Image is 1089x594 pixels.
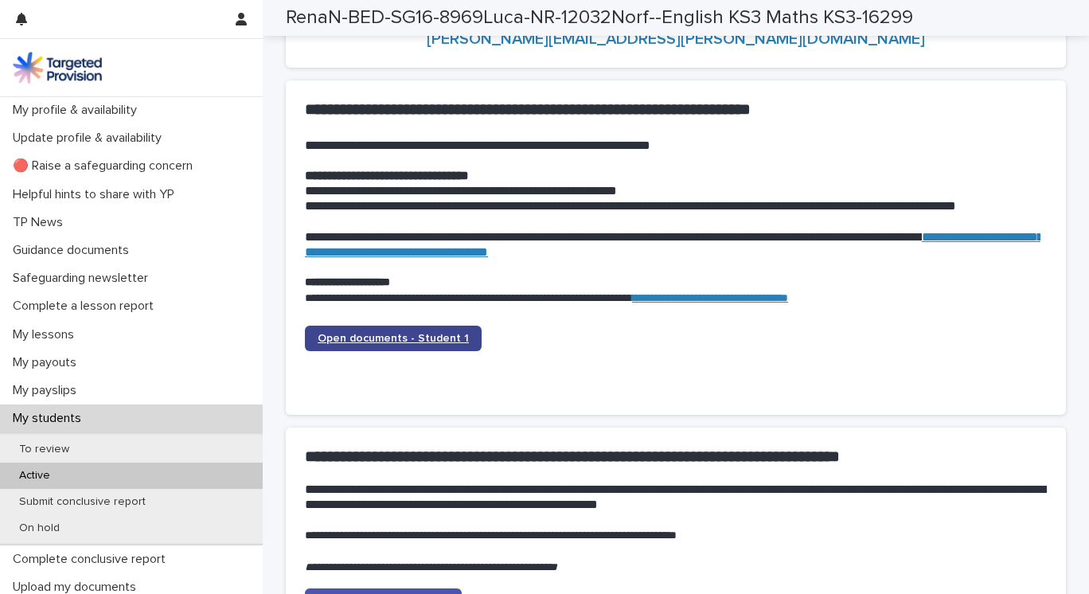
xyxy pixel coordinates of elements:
a: Open documents - Student 1 [305,326,482,351]
span: Open documents - Student 1 [318,333,469,344]
img: M5nRWzHhSzIhMunXDL62 [13,52,102,84]
p: Guidance documents [6,243,142,258]
p: Helpful hints to share with YP [6,187,187,202]
p: To review [6,443,82,456]
p: Complete a lesson report [6,299,166,314]
p: Safeguarding newsletter [6,271,161,286]
p: Active [6,469,63,483]
p: 🔴 Raise a safeguarding concern [6,158,205,174]
p: My payslips [6,383,89,398]
p: My lessons [6,327,87,342]
p: Update profile & availability [6,131,174,146]
p: Submit conclusive report [6,495,158,509]
a: [PERSON_NAME][EMAIL_ADDRESS][PERSON_NAME][DOMAIN_NAME] [427,31,925,47]
p: Complete conclusive report [6,552,178,567]
p: My students [6,411,94,426]
p: My payouts [6,355,89,370]
p: My profile & availability [6,103,150,118]
p: TP News [6,215,76,230]
p: On hold [6,522,72,535]
h2: RenaN-BED-SG16-8969Luca-NR-12032Norf--English KS3 Maths KS3-16299 [286,6,913,29]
